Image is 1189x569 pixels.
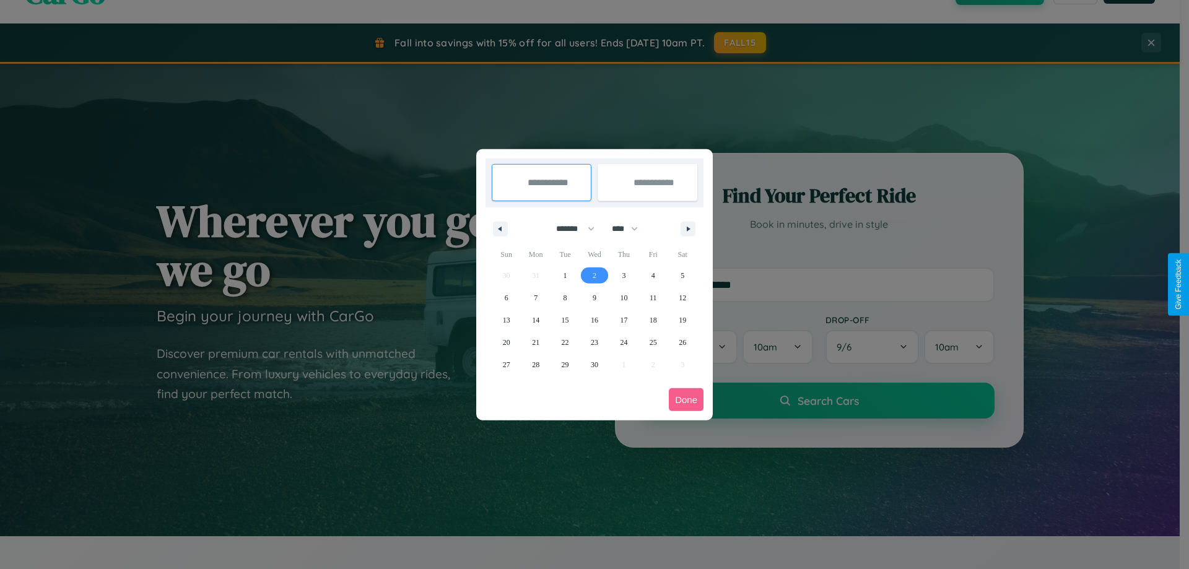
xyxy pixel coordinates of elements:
span: 13 [503,309,510,331]
span: 6 [505,287,508,309]
span: 19 [679,309,686,331]
button: 26 [668,331,697,354]
button: 15 [551,309,580,331]
button: Done [669,388,703,411]
span: 28 [532,354,539,376]
span: 24 [620,331,627,354]
button: 24 [609,331,638,354]
button: 13 [492,309,521,331]
button: 10 [609,287,638,309]
button: 4 [638,264,668,287]
button: 5 [668,264,697,287]
span: 14 [532,309,539,331]
button: 18 [638,309,668,331]
span: 29 [562,354,569,376]
button: 17 [609,309,638,331]
span: Sun [492,245,521,264]
span: 4 [651,264,655,287]
button: 27 [492,354,521,376]
span: 7 [534,287,538,309]
span: 1 [564,264,567,287]
button: 3 [609,264,638,287]
span: 18 [650,309,657,331]
button: 9 [580,287,609,309]
span: Mon [521,245,550,264]
button: 12 [668,287,697,309]
button: 7 [521,287,550,309]
span: 16 [591,309,598,331]
button: 14 [521,309,550,331]
button: 22 [551,331,580,354]
span: 11 [650,287,657,309]
button: 19 [668,309,697,331]
button: 28 [521,354,550,376]
button: 30 [580,354,609,376]
span: 25 [650,331,657,354]
span: 2 [593,264,596,287]
span: 17 [620,309,627,331]
span: 21 [532,331,539,354]
span: Wed [580,245,609,264]
button: 25 [638,331,668,354]
button: 8 [551,287,580,309]
span: 5 [681,264,684,287]
span: 10 [620,287,627,309]
span: 9 [593,287,596,309]
span: 26 [679,331,686,354]
span: 30 [591,354,598,376]
button: 16 [580,309,609,331]
button: 29 [551,354,580,376]
span: 20 [503,331,510,354]
span: 15 [562,309,569,331]
button: 20 [492,331,521,354]
span: 3 [622,264,625,287]
button: 21 [521,331,550,354]
span: 27 [503,354,510,376]
button: 23 [580,331,609,354]
button: 11 [638,287,668,309]
span: 23 [591,331,598,354]
button: 6 [492,287,521,309]
span: Tue [551,245,580,264]
span: Sat [668,245,697,264]
span: Fri [638,245,668,264]
span: 12 [679,287,686,309]
div: Give Feedback [1174,259,1183,310]
button: 1 [551,264,580,287]
span: 22 [562,331,569,354]
span: Thu [609,245,638,264]
span: 8 [564,287,567,309]
button: 2 [580,264,609,287]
